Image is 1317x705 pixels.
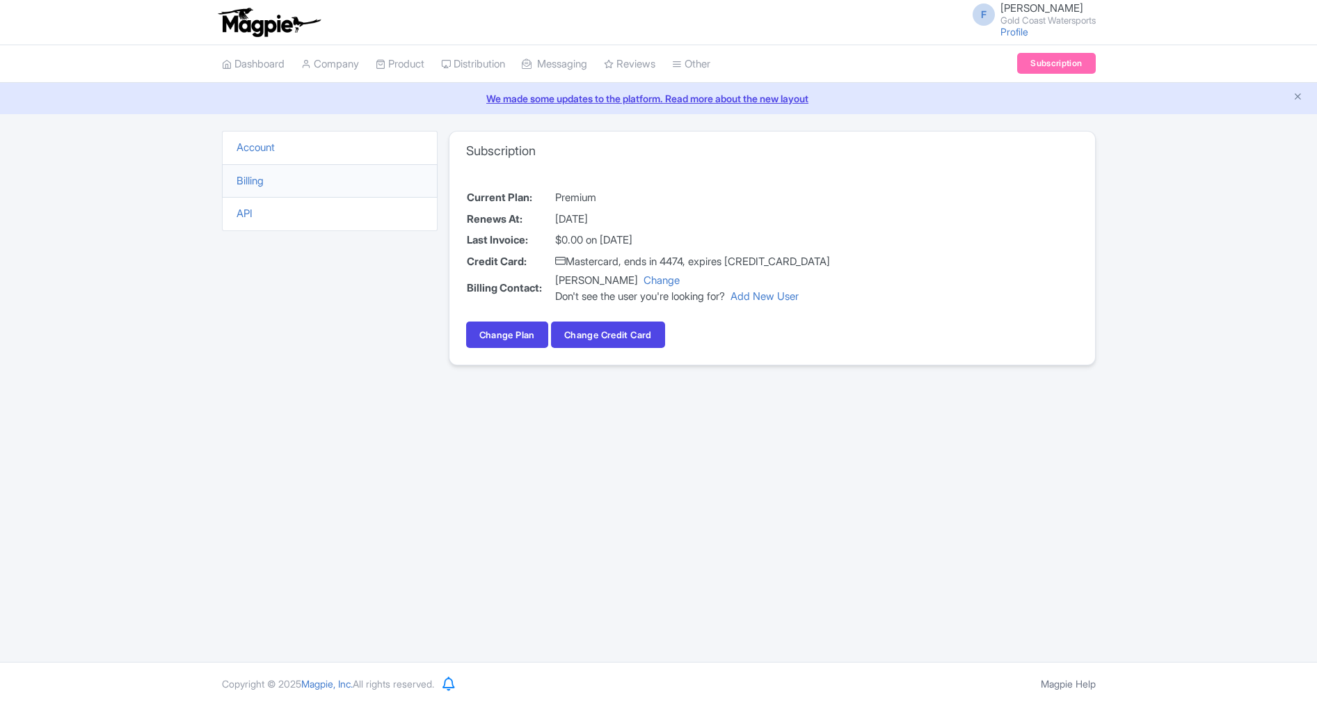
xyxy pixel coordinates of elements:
[466,322,548,348] a: Change Plan
[222,45,285,84] a: Dashboard
[301,45,359,84] a: Company
[1041,678,1096,690] a: Magpie Help
[1000,26,1028,38] a: Profile
[237,207,253,220] a: API
[237,174,264,187] a: Billing
[466,251,554,273] th: Credit Card:
[1017,53,1095,74] a: Subscription
[1000,16,1096,25] small: Gold Coast Watersports
[604,45,655,84] a: Reviews
[441,45,505,84] a: Distribution
[301,678,353,690] span: Magpie, Inc.
[466,230,554,251] th: Last Invoice:
[551,322,665,348] button: Change Credit Card
[466,187,554,209] th: Current Plan:
[466,143,536,159] h3: Subscription
[8,91,1309,106] a: We made some updates to the platform. Read more about the new layout
[214,676,442,691] div: Copyright © 2025 All rights reserved.
[554,187,831,209] td: Premium
[522,45,587,84] a: Messaging
[237,141,275,154] a: Account
[554,209,831,230] td: [DATE]
[215,7,323,38] img: logo-ab69f6fb50320c5b225c76a69d11143b.png
[672,45,710,84] a: Other
[973,3,995,26] span: F
[555,289,830,305] div: Don't see the user you're looking for?
[1293,90,1303,106] button: Close announcement
[554,251,831,273] td: Mastercard, ends in 4474, expires [CREDIT_CARD_DATA]
[731,290,799,303] a: Add New User
[554,230,831,251] td: $0.00 on [DATE]
[644,274,680,287] a: Change
[466,209,554,230] th: Renews At:
[376,45,424,84] a: Product
[964,3,1096,25] a: F [PERSON_NAME] Gold Coast Watersports
[1000,1,1083,15] span: [PERSON_NAME]
[466,272,554,305] th: Billing Contact:
[554,272,831,305] td: [PERSON_NAME]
